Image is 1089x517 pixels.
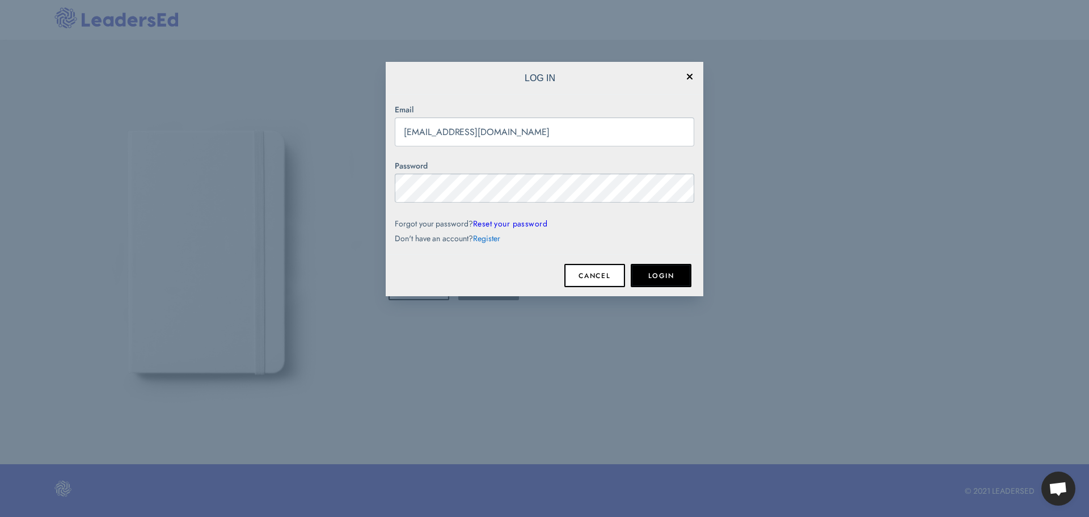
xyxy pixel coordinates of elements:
span: Forgot your password? [395,218,547,229]
label: Password [395,160,694,171]
input: Email... [395,117,694,146]
a: Open chat [1041,472,1075,506]
span: Don't have an account? [395,233,500,244]
button: Cancel [564,264,625,287]
button: Login [631,264,691,287]
label: Email [395,104,694,115]
h2: LOG IN [525,73,555,84]
a: Reset your password [473,218,547,229]
a: Register [473,233,500,244]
